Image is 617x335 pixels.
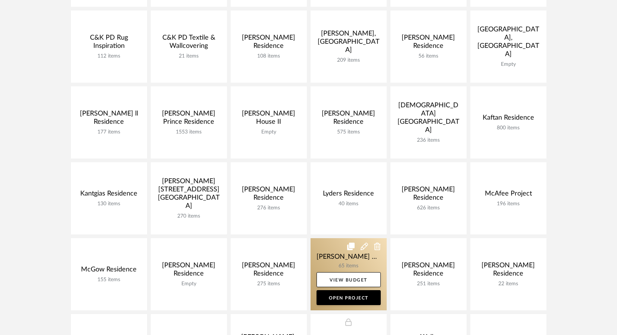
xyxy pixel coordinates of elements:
div: [PERSON_NAME], [GEOGRAPHIC_DATA] [317,30,381,57]
div: 130 items [77,201,141,207]
div: 209 items [317,57,381,64]
div: [DEMOGRAPHIC_DATA] [GEOGRAPHIC_DATA] [396,101,461,137]
div: 22 items [476,281,540,287]
div: [PERSON_NAME] Residence [237,185,301,205]
div: 196 items [476,201,540,207]
div: Empty [476,61,540,68]
div: 108 items [237,53,301,59]
div: 275 items [237,281,301,287]
div: 626 items [396,205,461,211]
a: Open Project [317,290,381,305]
div: [GEOGRAPHIC_DATA], [GEOGRAPHIC_DATA] [476,25,540,61]
div: [PERSON_NAME] House II [237,110,301,129]
div: [PERSON_NAME] Residence [237,261,301,281]
div: 21 items [157,53,221,59]
div: C&K PD Rug Inspiration [77,34,141,53]
div: 276 items [237,205,301,211]
div: [PERSON_NAME] Prince Residence [157,110,221,129]
div: [PERSON_NAME] Residence [396,185,461,205]
div: Kantgias Residence [77,190,141,201]
div: Kaftan Residence [476,114,540,125]
div: 177 items [77,129,141,135]
div: 575 items [317,129,381,135]
div: 251 items [396,281,461,287]
div: 800 items [476,125,540,131]
div: 155 items [77,277,141,283]
a: View Budget [317,272,381,287]
div: 270 items [157,213,221,219]
div: [PERSON_NAME] [STREET_ADDRESS][GEOGRAPHIC_DATA] [157,177,221,213]
div: [PERSON_NAME] Residence [476,261,540,281]
div: McGow Residence [77,265,141,277]
div: C&K PD Textile & Wallcovering [157,34,221,53]
div: Empty [237,129,301,135]
div: 112 items [77,53,141,59]
div: [PERSON_NAME] Residence [237,34,301,53]
div: 1553 items [157,129,221,135]
div: Empty [157,281,221,287]
div: [PERSON_NAME] Residence [396,34,461,53]
div: McAfee Project [476,190,540,201]
div: Lyders Residence [317,190,381,201]
div: [PERSON_NAME] Residence [157,261,221,281]
div: 236 items [396,137,461,144]
div: 56 items [396,53,461,59]
div: [PERSON_NAME] ll Residence [77,110,141,129]
div: 40 items [317,201,381,207]
div: [PERSON_NAME] Residence [317,110,381,129]
div: [PERSON_NAME] Residence [396,261,461,281]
